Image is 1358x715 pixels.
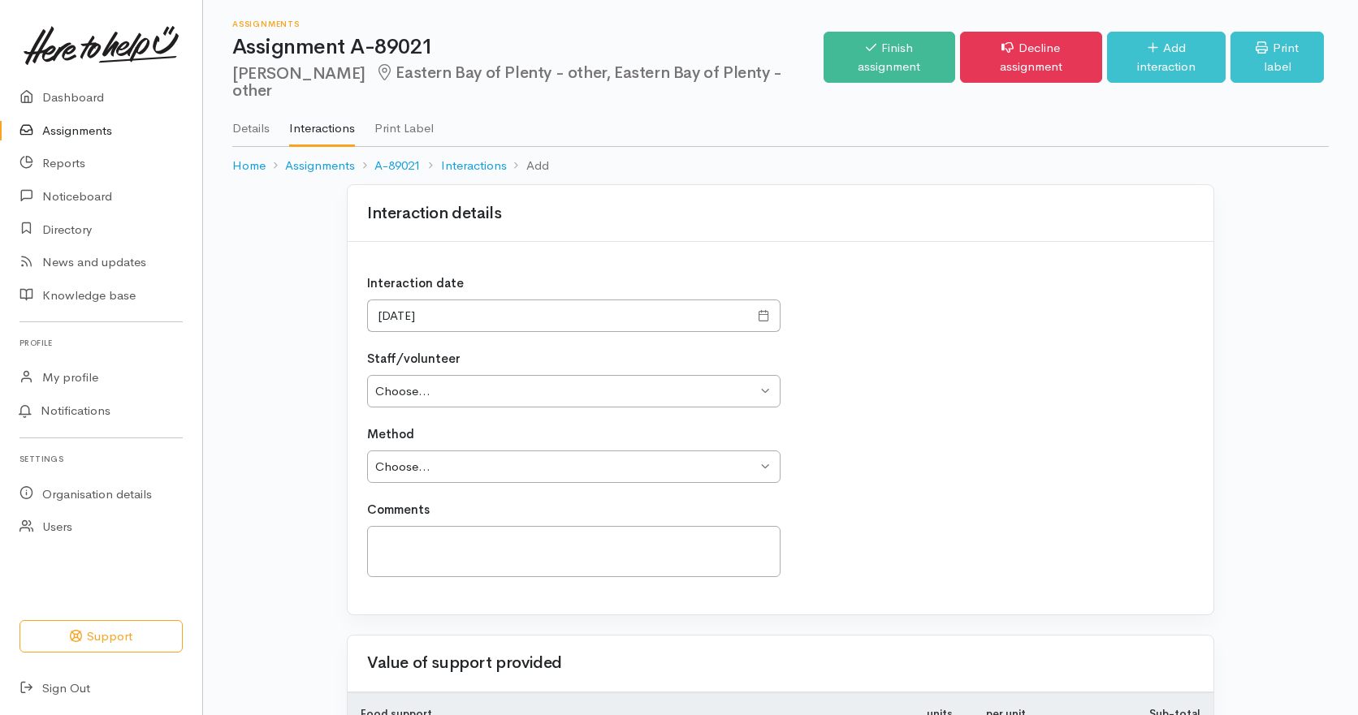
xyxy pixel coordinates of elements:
select: Choose... [367,450,781,484]
a: Interactions [289,100,355,147]
label: Interaction date [367,274,464,293]
li: Add [507,157,549,175]
a: Decline assignment [960,32,1102,83]
label: Staff/volunteer [367,350,461,368]
a: Finish assignment [824,32,955,83]
a: Add interaction [1107,32,1226,83]
h2: Value of support provided [367,654,562,672]
a: Print Label [374,100,434,145]
h6: Profile [19,332,183,354]
a: Details [232,100,270,145]
h2: [PERSON_NAME] [232,64,824,101]
h6: Settings [19,448,183,470]
a: Interactions [441,157,507,175]
nav: breadcrumb [232,147,1329,185]
input: dd/mm/yyyy [367,299,749,333]
h2: Interaction details [367,205,501,222]
span: Eastern Bay of Plenty - other, Eastern Bay of Plenty - other [232,62,782,101]
a: Home [232,157,266,175]
a: Assignments [285,157,355,175]
h1: Assignment A-89021 [232,36,824,59]
label: Method [367,425,414,444]
button: Support [19,620,183,653]
select: Choose... [367,375,781,408]
a: Print label [1230,32,1324,83]
label: Comments [367,501,430,519]
a: A-89021 [374,157,421,175]
h6: Assignments [232,19,824,28]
